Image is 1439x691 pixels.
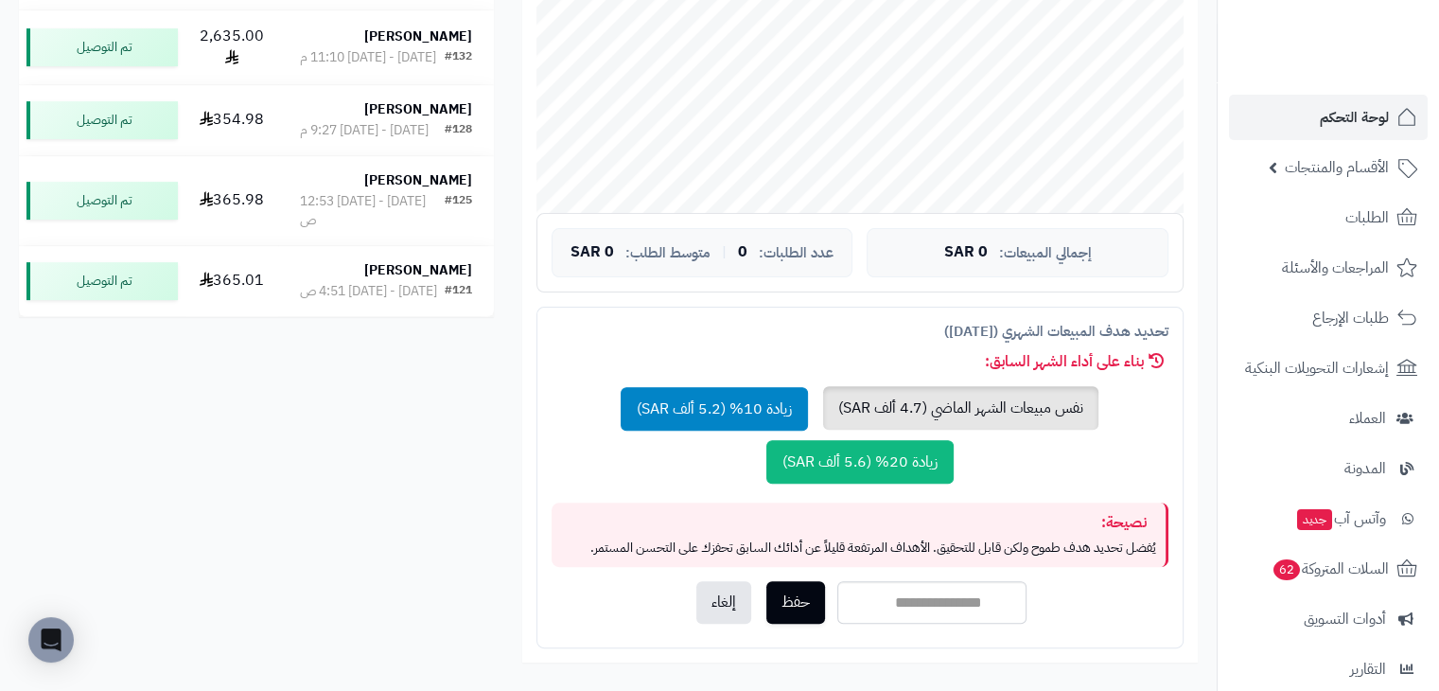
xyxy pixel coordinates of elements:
a: لوحة التحكم [1229,95,1428,140]
span: 0 [738,244,747,261]
span: التقارير [1350,656,1386,682]
button: نفس مبيعات الشهر الماضي (4.7 ألف SAR) [823,386,1098,430]
span: لوحة التحكم [1320,104,1389,131]
span: عدد الطلبات: [759,245,834,261]
div: #125 [445,192,472,230]
div: تم التوصيل [26,262,178,300]
div: #128 [445,121,472,140]
span: المدونة [1344,455,1386,482]
span: وآتس آب [1295,505,1386,532]
div: [DATE] - [DATE] 11:10 م [300,48,436,67]
a: المراجعات والأسئلة [1229,245,1428,291]
span: إجمالي المبيعات: [999,245,1092,261]
span: 0 SAR [570,244,614,261]
div: #121 [445,282,472,301]
td: 2,635.00 [185,10,278,84]
span: الأقسام والمنتجات [1285,154,1389,181]
span: إشعارات التحويلات البنكية [1245,355,1389,381]
span: 0 SAR [944,244,988,261]
span: 62 [1273,559,1300,580]
span: متوسط الطلب: [625,245,711,261]
a: أدوات التسويق [1229,596,1428,642]
a: العملاء [1229,396,1428,441]
p: يُفضل تحديد هدف طموح ولكن قابل للتحقيق. الأهداف المرتفعة قليلاً عن أدائك السابق تحفزك على التحسن ... [561,539,1156,558]
div: تحديد هدف المبيعات الشهري ([DATE]) [552,322,1168,342]
strong: [PERSON_NAME] [364,27,472,46]
span: | [722,245,727,259]
span: العملاء [1349,405,1386,432]
button: إلغاء [696,581,751,624]
span: طلبات الإرجاع [1312,305,1389,331]
button: زيادة 20% (5.6 ألف SAR) [766,440,954,484]
span: الطلبات [1345,204,1389,231]
strong: [PERSON_NAME] [364,260,472,280]
a: وآتس آبجديد [1229,496,1428,541]
td: 365.98 [185,156,278,245]
span: جديد [1297,509,1332,530]
div: [DATE] - [DATE] 12:53 ص [300,192,445,230]
a: السلات المتروكة62 [1229,546,1428,592]
span: أدوات التسويق [1304,606,1386,632]
div: Open Intercom Messenger [28,617,74,663]
strong: [PERSON_NAME] [364,99,472,119]
button: حفظ [766,581,825,624]
td: 365.01 [185,246,278,316]
a: المدونة [1229,446,1428,491]
td: 354.98 [185,85,278,155]
strong: [PERSON_NAME] [364,170,472,190]
div: #132 [445,48,472,67]
img: logo-2.png [1310,14,1421,54]
div: [DATE] - [DATE] 9:27 م [300,121,429,140]
div: تم التوصيل [26,182,178,220]
div: تم التوصيل [26,101,178,139]
a: إشعارات التحويلات البنكية [1229,345,1428,391]
a: الطلبات [1229,195,1428,240]
div: نصيحة: [561,512,1156,534]
a: طلبات الإرجاع [1229,295,1428,341]
span: المراجعات والأسئلة [1282,255,1389,281]
span: السلات المتروكة [1272,556,1389,582]
div: بناء على أداء الشهر السابق: [552,351,1168,373]
div: [DATE] - [DATE] 4:51 ص [300,282,437,301]
button: زيادة 10% (5.2 ألف SAR) [621,387,808,431]
div: تم التوصيل [26,28,178,66]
